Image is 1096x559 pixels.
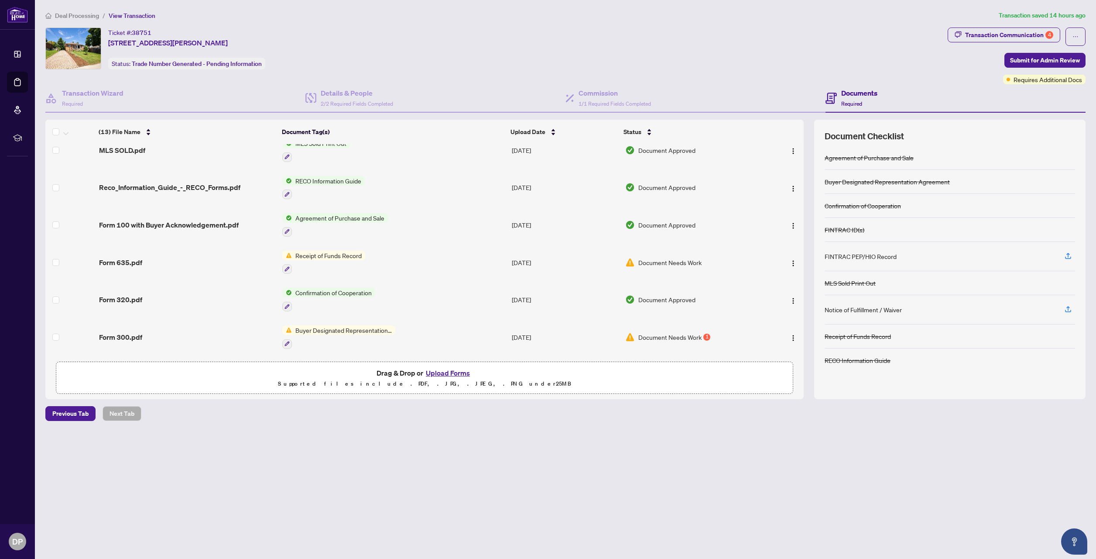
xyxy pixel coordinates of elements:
[508,356,622,393] td: [DATE]
[790,222,797,229] img: Logo
[786,218,800,232] button: Logo
[825,252,897,261] div: FINTRAC PEP/HIO Record
[282,213,388,237] button: Status IconAgreement of Purchase and Sale
[45,13,51,19] span: home
[825,331,891,341] div: Receipt of Funds Record
[108,38,228,48] span: [STREET_ADDRESS][PERSON_NAME]
[786,255,800,269] button: Logo
[62,100,83,107] span: Required
[508,318,622,356] td: [DATE]
[292,251,365,260] span: Receipt of Funds Record
[7,7,28,23] img: logo
[625,258,635,267] img: Document Status
[623,127,641,137] span: Status
[282,176,292,186] img: Status Icon
[108,28,151,38] div: Ticket #:
[99,332,142,342] span: Form 300.pdf
[579,88,651,98] h4: Commission
[1004,53,1086,68] button: Submit for Admin Review
[278,120,507,144] th: Document Tag(s)
[825,355,890,365] div: RECO Information Guide
[1072,34,1079,40] span: ellipsis
[282,288,375,311] button: Status IconConfirmation of Cooperation
[99,294,142,305] span: Form 320.pdf
[282,251,292,260] img: Status Icon
[790,260,797,267] img: Logo
[620,120,761,144] th: Status
[292,325,395,335] span: Buyer Designated Representation Agreement
[282,251,365,274] button: Status IconReceipt of Funds Record
[56,362,793,394] span: Drag & Drop orUpload FormsSupported files include .PDF, .JPG, .JPEG, .PNG under25MB
[999,10,1086,21] article: Transaction saved 14 hours ago
[1014,75,1082,84] span: Requires Additional Docs
[965,28,1053,42] div: Transaction Communication
[1045,31,1053,39] div: 4
[62,88,123,98] h4: Transaction Wizard
[508,244,622,281] td: [DATE]
[825,278,876,288] div: MLS Sold Print Out
[638,258,702,267] span: Document Needs Work
[321,88,393,98] h4: Details & People
[625,332,635,342] img: Document Status
[103,10,105,21] li: /
[1010,53,1080,67] span: Submit for Admin Review
[625,183,635,192] img: Document Status
[625,295,635,304] img: Document Status
[786,180,800,194] button: Logo
[508,206,622,244] td: [DATE]
[825,153,914,162] div: Agreement of Purchase and Sale
[790,297,797,304] img: Logo
[109,12,155,20] span: View Transaction
[99,127,140,137] span: (13) File Name
[282,325,292,335] img: Status Icon
[282,325,395,349] button: Status IconBuyer Designated Representation Agreement
[103,406,141,421] button: Next Tab
[638,295,695,304] span: Document Approved
[786,330,800,344] button: Logo
[841,88,877,98] h4: Documents
[12,535,23,548] span: DP
[825,305,902,314] div: Notice of Fulfillment / Waiver
[1061,528,1087,555] button: Open asap
[95,120,278,144] th: (13) File Name
[99,257,142,268] span: Form 635.pdf
[638,145,695,155] span: Document Approved
[825,225,864,235] div: FINTRAC ID(s)
[423,367,473,379] button: Upload Forms
[825,177,950,186] div: Buyer Designated Representation Agreement
[790,335,797,342] img: Logo
[292,288,375,297] span: Confirmation of Cooperation
[292,213,388,223] span: Agreement of Purchase and Sale
[46,28,101,69] img: IMG-X12180086_1.jpg
[45,406,96,421] button: Previous Tab
[132,29,151,37] span: 38751
[786,143,800,157] button: Logo
[282,176,365,200] button: Status IconRECO Information Guide
[825,130,904,142] span: Document Checklist
[790,185,797,192] img: Logo
[948,28,1060,42] button: Transaction Communication4
[292,176,365,186] span: RECO Information Guide
[638,183,695,192] span: Document Approved
[282,138,350,162] button: Status IconMLS Sold Print Out
[786,293,800,307] button: Logo
[507,120,620,144] th: Upload Date
[579,100,651,107] span: 1/1 Required Fields Completed
[703,334,710,341] div: 1
[99,145,145,155] span: MLS SOLD.pdf
[108,58,265,69] div: Status:
[99,182,240,193] span: Reco_Information_Guide_-_RECO_Forms.pdf
[825,201,901,210] div: Confirmation of Cooperation
[377,367,473,379] span: Drag & Drop or
[55,12,99,20] span: Deal Processing
[638,220,695,230] span: Document Approved
[321,100,393,107] span: 2/2 Required Fields Completed
[282,288,292,297] img: Status Icon
[508,169,622,207] td: [DATE]
[510,127,545,137] span: Upload Date
[52,407,89,421] span: Previous Tab
[625,220,635,230] img: Document Status
[508,281,622,318] td: [DATE]
[132,60,262,68] span: Trade Number Generated - Pending Information
[62,379,788,389] p: Supported files include .PDF, .JPG, .JPEG, .PNG under 25 MB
